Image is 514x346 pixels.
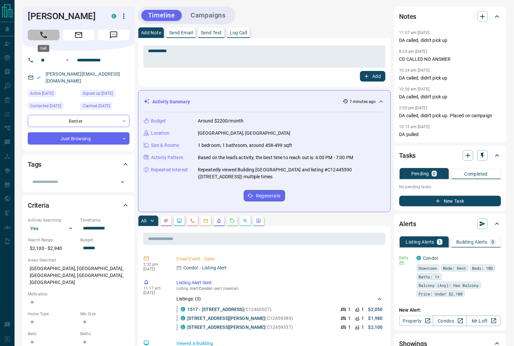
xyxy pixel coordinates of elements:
[419,273,440,280] span: Baths: 1+
[181,316,185,321] div: condos.ca
[349,99,376,105] p: 7 minutes ago
[198,118,243,124] p: Around $2200/month
[198,154,353,161] p: Based on the lead's activity, the best time to reach out is: 6:00 PM - 7:00 PM
[28,132,129,145] div: Just Browsing
[28,263,129,288] p: [GEOGRAPHIC_DATA], [GEOGRAPHIC_DATA], [GEOGRAPHIC_DATA], [GEOGRAPHIC_DATA], [GEOGRAPHIC_DATA]
[399,56,501,63] p: CD CALLED NO ANSWER
[423,256,438,261] a: Condo!
[28,102,77,112] div: Sat Oct 11 2025
[181,307,185,312] div: condos.ca
[80,217,129,223] p: Timeframe:
[28,331,77,337] p: Beds:
[83,90,113,97] span: Signed up [DATE]
[30,103,61,109] span: Contacted [DATE]
[176,286,383,291] p: Listing Alert : - sent via email
[433,316,467,326] a: Condos
[411,171,429,176] p: Pending
[28,156,129,172] div: Tags
[419,282,479,289] span: Balcony (Any): Has Balcony
[230,218,235,224] svg: Requests
[28,291,129,297] p: Motivation:
[198,166,385,180] p: Repeatedly viewed Building [GEOGRAPHIC_DATA] and listing #C12445590 ([STREET_ADDRESS]) multiple t...
[349,315,351,322] p: 1
[187,306,272,313] p: (C12460027)
[63,30,94,40] span: Email
[472,265,493,271] span: Beds: 1BD
[190,218,195,224] svg: Calls
[187,325,265,330] a: [STREET_ADDRESS][PERSON_NAME]
[467,316,501,326] a: Mr.Loft
[141,30,161,35] p: Add Note
[28,217,77,223] p: Actively Searching:
[399,307,501,314] p: New Alert:
[443,265,466,271] span: Mode: Rent
[169,30,193,35] p: Send Email
[80,102,129,112] div: Tue Sep 30 2025
[368,324,383,331] p: $2,100
[176,279,383,286] p: Listing Alert Sent
[183,264,227,271] p: Condo! - Listing Alert
[399,131,501,138] p: DA pulled
[406,240,435,244] p: Listing Alerts
[399,11,417,22] h2: Notes
[112,14,116,18] div: condos.ca
[362,306,364,313] p: 1
[349,324,351,331] p: 1
[28,200,49,211] h2: Criteria
[118,178,127,187] button: Open
[151,142,179,149] p: Size & Rooms
[28,237,77,243] p: Search Range:
[456,240,488,244] p: Building Alerts
[399,75,501,82] p: DA called, didn't pick up
[187,316,265,321] a: [STREET_ADDRESS][PERSON_NAME]
[464,172,488,176] p: Completed
[198,130,291,137] p: [GEOGRAPHIC_DATA], [GEOGRAPHIC_DATA]
[28,243,77,254] p: $2,100 - $2,940
[399,150,416,161] h2: Tasks
[28,257,129,263] p: Areas Searched:
[216,218,222,224] svg: Listing Alerts
[143,262,166,267] p: 2:32 pm
[433,171,436,176] p: 0
[28,90,77,99] div: Mon Oct 13 2025
[399,255,413,261] p: Daily
[164,218,169,224] svg: Notes
[98,30,129,40] span: Message
[177,218,182,224] svg: Lead Browsing Activity
[399,49,427,54] p: 8:24 am [DATE]
[143,291,166,295] p: [DATE]
[187,315,293,322] p: (C12459380)
[256,218,261,224] svg: Agent Actions
[143,267,166,271] p: [DATE]
[362,315,364,322] p: 1
[362,324,364,331] p: 1
[419,291,463,297] span: Price: Under $2,100
[360,71,385,82] button: Add
[187,324,293,331] p: (C12459337)
[141,10,182,21] button: Timeline
[28,30,59,40] span: Call
[80,331,129,337] p: Baths:
[181,325,185,329] div: condos.ca
[399,196,501,206] button: New Task
[184,10,232,21] button: Campaigns
[28,11,102,21] h1: [PERSON_NAME]
[187,307,244,312] a: 1517 - [STREET_ADDRESS]
[30,90,54,97] span: Active [DATE]
[399,148,501,163] div: Tasks
[243,218,248,224] svg: Opportunities
[399,124,430,129] p: 10:15 am [DATE]
[36,75,41,80] svg: Email Verified
[199,286,212,291] span: Condo!
[80,90,129,99] div: Wed Jul 23 2025
[399,182,501,192] p: No pending tasks
[63,56,71,64] button: Open
[141,219,146,223] p: All
[28,159,41,170] h2: Tags
[28,115,129,127] div: Renter
[399,216,501,232] div: Alerts
[399,112,501,119] p: DA called, didn't pick up. Placed on campaign
[438,240,441,244] p: 1
[143,286,166,291] p: 11:17 am
[230,30,247,35] p: Log Call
